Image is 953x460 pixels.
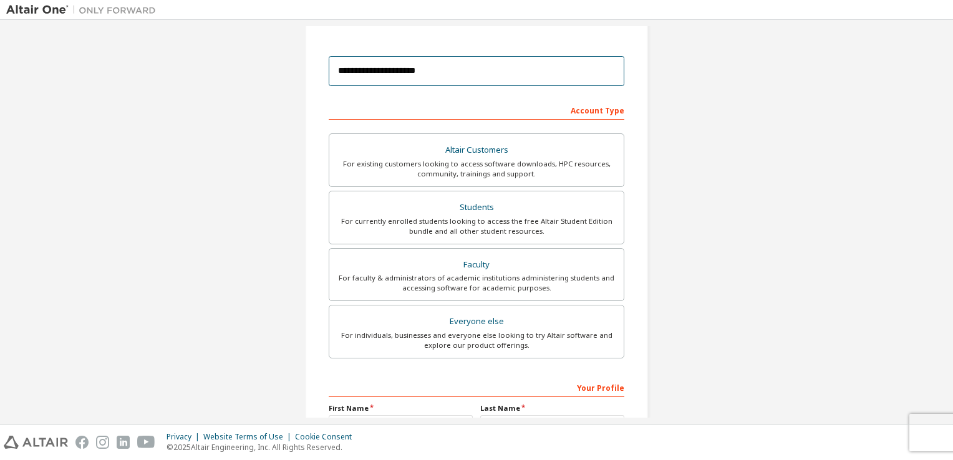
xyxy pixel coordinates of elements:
div: Your Profile [329,377,624,397]
div: For existing customers looking to access software downloads, HPC resources, community, trainings ... [337,159,616,179]
img: facebook.svg [75,436,89,449]
div: Privacy [167,432,203,442]
div: For currently enrolled students looking to access the free Altair Student Edition bundle and all ... [337,216,616,236]
img: altair_logo.svg [4,436,68,449]
img: youtube.svg [137,436,155,449]
label: Last Name [480,403,624,413]
div: Faculty [337,256,616,274]
div: Students [337,199,616,216]
div: Cookie Consent [295,432,359,442]
label: First Name [329,403,473,413]
div: Website Terms of Use [203,432,295,442]
img: linkedin.svg [117,436,130,449]
img: instagram.svg [96,436,109,449]
div: Altair Customers [337,141,616,159]
div: Account Type [329,100,624,120]
p: © 2025 Altair Engineering, Inc. All Rights Reserved. [167,442,359,453]
div: Everyone else [337,313,616,330]
div: For faculty & administrators of academic institutions administering students and accessing softwa... [337,273,616,293]
img: Altair One [6,4,162,16]
div: For individuals, businesses and everyone else looking to try Altair software and explore our prod... [337,330,616,350]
